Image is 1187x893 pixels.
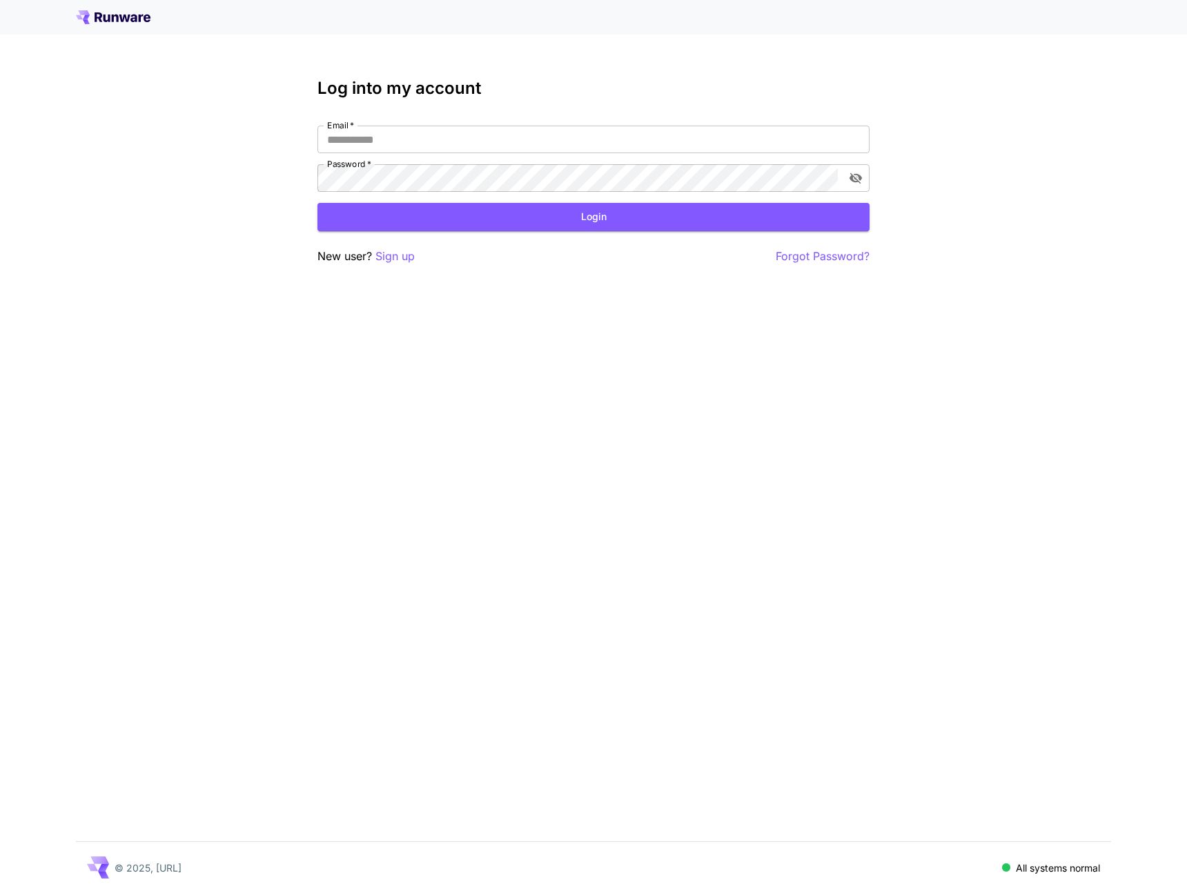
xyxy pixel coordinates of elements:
p: © 2025, [URL] [115,861,182,875]
label: Password [327,158,371,170]
p: New user? [317,248,415,265]
h3: Log into my account [317,79,870,98]
label: Email [327,119,354,131]
button: Login [317,203,870,231]
p: All systems normal [1016,861,1100,875]
button: toggle password visibility [843,166,868,190]
button: Sign up [375,248,415,265]
button: Forgot Password? [776,248,870,265]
